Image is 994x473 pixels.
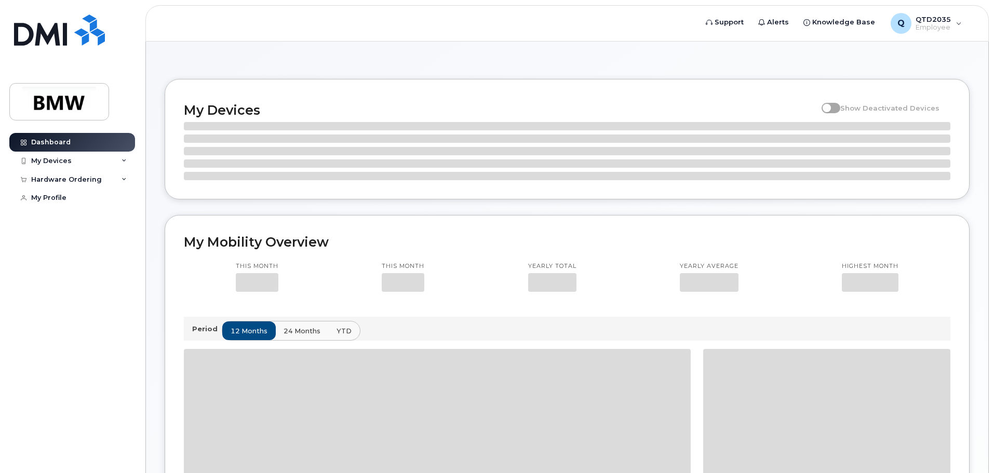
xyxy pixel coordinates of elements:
h2: My Mobility Overview [184,234,950,250]
p: Yearly total [528,262,576,271]
p: This month [382,262,424,271]
p: Highest month [842,262,898,271]
h2: My Devices [184,102,816,118]
input: Show Deactivated Devices [822,98,830,106]
p: This month [236,262,278,271]
span: 24 months [284,326,320,336]
span: Show Deactivated Devices [840,104,939,112]
span: YTD [337,326,352,336]
p: Period [192,324,222,334]
p: Yearly average [680,262,738,271]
